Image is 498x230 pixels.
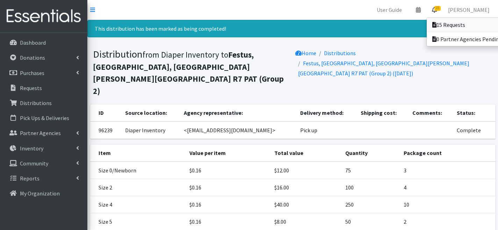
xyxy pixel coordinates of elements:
a: My Organization [3,186,85,200]
td: 4 [399,179,496,196]
p: Requests [20,84,42,91]
td: 250 [341,196,399,213]
td: $0.16 [185,162,270,179]
a: Requests [3,81,85,95]
td: $0.16 [185,196,270,213]
th: Shipping cost: [356,104,408,121]
td: $0.16 [185,179,270,196]
th: Delivery method: [296,104,356,121]
a: Reports [3,171,85,185]
a: Distributions [3,96,85,110]
td: $12.00 [270,162,341,179]
small: from Diaper Inventory to [93,50,284,96]
th: Value per item [185,144,270,162]
td: Size 0/Newborn [90,162,186,179]
th: ID [90,104,121,121]
p: Pick Ups & Deliveries [20,114,69,121]
a: 15 [426,3,442,17]
th: Agency representative: [180,104,296,121]
img: HumanEssentials [3,5,85,28]
td: Diaper Inventory [121,121,180,139]
div: This distribution has been marked as being completed! [87,20,498,37]
p: Distributions [20,99,52,106]
p: Dashboard [20,39,46,46]
th: Status: [453,104,495,121]
td: $16.00 [270,179,341,196]
p: Reports [20,175,39,182]
td: 100 [341,179,399,196]
td: Complete [453,121,495,139]
p: Partner Agencies [20,129,61,136]
th: Quantity [341,144,399,162]
a: User Guide [371,3,407,17]
a: Inventory [3,141,85,155]
a: [PERSON_NAME] [442,3,495,17]
a: Pick Ups & Deliveries [3,111,85,125]
b: Festus, [GEOGRAPHIC_DATA], [GEOGRAPHIC_DATA][PERSON_NAME][GEOGRAPHIC_DATA] R7 PAT (Group 2) [93,50,284,96]
td: 75 [341,162,399,179]
th: Source location: [121,104,180,121]
td: <[EMAIL_ADDRESS][DOMAIN_NAME]> [180,121,296,139]
a: Purchases [3,66,85,80]
a: Home [295,50,316,57]
th: Comments: [408,104,453,121]
td: 96239 [90,121,121,139]
h1: Distribution [93,48,290,96]
a: Festus, [GEOGRAPHIC_DATA], [GEOGRAPHIC_DATA][PERSON_NAME][GEOGRAPHIC_DATA] R7 PAT (Group 2) ([DATE]) [298,60,469,77]
a: Dashboard [3,36,85,50]
a: Donations [3,51,85,65]
td: $40.00 [270,196,341,213]
p: Inventory [20,145,43,152]
a: Distributions [324,50,356,57]
td: Size 2 [90,179,186,196]
p: Donations [20,54,45,61]
th: Item [90,144,186,162]
a: Partner Agencies [3,126,85,140]
p: My Organization [20,190,60,197]
p: Purchases [20,69,44,76]
a: Community [3,156,85,170]
td: Size 4 [90,196,186,213]
th: Package count [399,144,496,162]
td: Pick up [296,121,356,139]
td: 3 [399,162,496,179]
p: Community [20,160,48,167]
span: 15 [434,6,441,11]
th: Total value [270,144,341,162]
td: 10 [399,196,496,213]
